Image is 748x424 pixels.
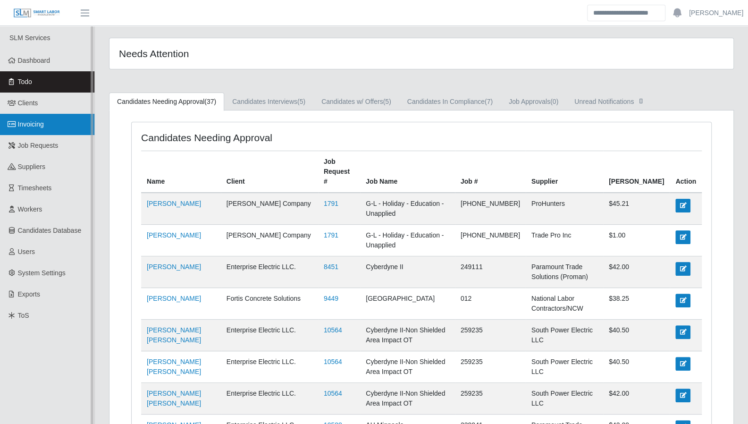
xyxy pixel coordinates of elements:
td: [PHONE_NUMBER] [455,193,526,225]
th: Job # [455,151,526,193]
span: Invoicing [18,120,44,128]
a: [PERSON_NAME] [689,8,743,18]
span: [] [636,97,646,104]
td: Cyberdyne II [360,256,455,288]
a: 10564 [324,358,342,365]
a: 10564 [324,326,342,334]
td: National Labor Contractors/NCW [526,288,603,320]
span: System Settings [18,269,66,277]
th: Job Request # [318,151,360,193]
td: $40.50 [603,320,670,351]
td: $40.50 [603,351,670,383]
span: (5) [297,98,305,105]
td: Enterprise Electric LLC. [221,320,318,351]
a: [PERSON_NAME] [147,295,201,302]
td: South Power Electric LLC [526,320,603,351]
td: [GEOGRAPHIC_DATA] [360,288,455,320]
td: Cyberdyne II-Non Shielded Area Impact OT [360,320,455,351]
a: 8451 [324,263,338,271]
td: ProHunters [526,193,603,225]
span: Timesheets [18,184,52,192]
td: G-L - Holiday - Education - Unapplied [360,225,455,256]
th: Name [141,151,221,193]
a: 1791 [324,200,338,207]
td: 259235 [455,351,526,383]
td: Enterprise Electric LLC. [221,351,318,383]
img: SLM Logo [13,8,60,18]
span: Users [18,248,35,255]
td: [PHONE_NUMBER] [455,225,526,256]
td: 249111 [455,256,526,288]
span: Todo [18,78,32,85]
a: 10564 [324,390,342,397]
a: Unread Notifications [566,93,654,111]
td: [PERSON_NAME] Company [221,193,318,225]
a: Candidates w/ Offers [313,93,399,111]
span: Exports [18,290,40,298]
h4: Candidates Needing Approval [141,132,367,144]
span: (0) [550,98,558,105]
td: G-L - Holiday - Education - Unapplied [360,193,455,225]
a: [PERSON_NAME] [147,263,201,271]
td: $1.00 [603,225,670,256]
span: Workers [18,205,42,213]
th: Supplier [526,151,603,193]
a: Candidates Needing Approval [109,93,224,111]
span: (5) [383,98,391,105]
td: 012 [455,288,526,320]
td: Fortis Concrete Solutions [221,288,318,320]
a: Job Approvals [501,93,566,111]
td: 259235 [455,383,526,415]
td: Paramount Trade Solutions (Proman) [526,256,603,288]
a: [PERSON_NAME] [PERSON_NAME] [147,390,201,407]
span: Clients [18,99,38,107]
span: Suppliers [18,163,45,170]
td: Cyberdyne II-Non Shielded Area Impact OT [360,351,455,383]
td: Trade Pro Inc [526,225,603,256]
td: South Power Electric LLC [526,351,603,383]
td: Cyberdyne II-Non Shielded Area Impact OT [360,383,455,415]
td: $42.00 [603,383,670,415]
span: ToS [18,312,29,319]
td: Enterprise Electric LLC. [221,383,318,415]
td: [PERSON_NAME] Company [221,225,318,256]
td: 259235 [455,320,526,351]
td: $42.00 [603,256,670,288]
td: Enterprise Electric LLC. [221,256,318,288]
td: South Power Electric LLC [526,383,603,415]
a: Candidates Interviews [224,93,313,111]
a: 1791 [324,231,338,239]
th: Job Name [360,151,455,193]
a: 9449 [324,295,338,302]
h4: Needs Attention [119,48,363,59]
th: Action [670,151,702,193]
a: [PERSON_NAME] [PERSON_NAME] [147,358,201,375]
a: [PERSON_NAME] [147,231,201,239]
th: [PERSON_NAME] [603,151,670,193]
input: Search [587,5,665,21]
span: Candidates Database [18,227,82,234]
span: Job Requests [18,142,59,149]
span: (7) [485,98,493,105]
a: [PERSON_NAME] [147,200,201,207]
a: [PERSON_NAME] [PERSON_NAME] [147,326,201,344]
a: Candidates In Compliance [399,93,501,111]
span: Dashboard [18,57,50,64]
th: Client [221,151,318,193]
span: SLM Services [9,34,50,42]
td: $38.25 [603,288,670,320]
td: $45.21 [603,193,670,225]
span: (37) [204,98,216,105]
